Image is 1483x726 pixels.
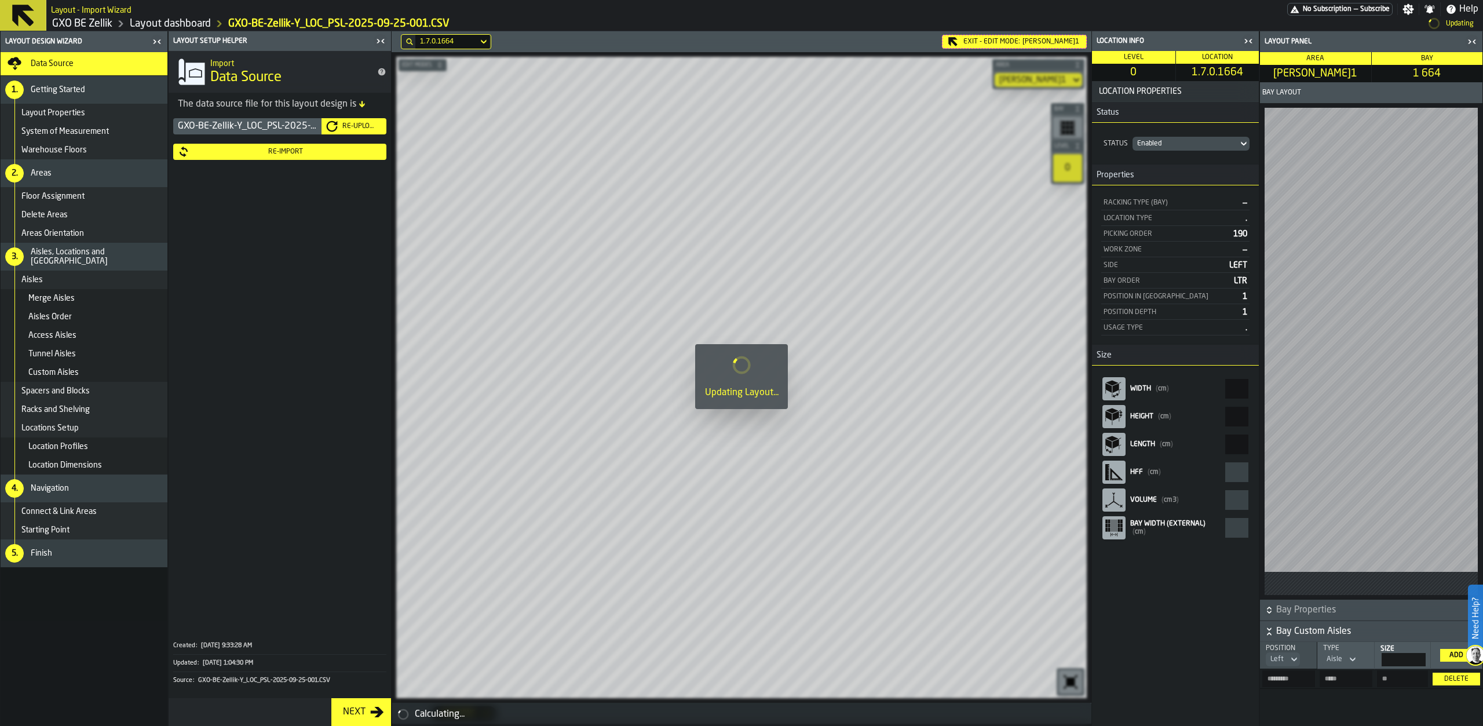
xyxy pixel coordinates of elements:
[5,247,24,266] div: 3.
[21,526,70,535] span: Starting Point
[1,419,167,437] li: menu Locations Setup
[1160,441,1162,448] span: (
[1379,645,1426,666] label: react-aria9012851398-:rav:
[173,672,386,689] div: KeyValueItem-Source
[1260,669,1482,689] tr: Mezanine M.1-Mezanine M.1-1-LEFT-664-1 664-A-1
[1441,2,1483,16] label: button-toggle-Help
[1464,35,1480,49] label: button-toggle-Close me
[1380,645,1394,652] span: Size
[21,192,85,201] span: Floor Assignment
[1433,673,1480,685] button: button-Delete
[1445,651,1468,659] div: Add
[1262,67,1369,80] span: [PERSON_NAME]1
[406,38,413,45] div: hide filter
[1101,226,1250,242] div: StatList-item-Picking Order
[1133,528,1146,535] span: cm
[1,308,167,326] li: menu Aisles Order
[21,405,90,414] span: Racks and Shelving
[1243,293,1247,301] span: 1
[1171,441,1173,448] span: )
[1104,230,1229,238] div: Picking Order
[1287,3,1393,16] a: link-to-/wh/i/5fa160b1-7992-442a-9057-4226e3d2ae6d/pricing/
[149,35,165,49] label: button-toggle-Close me
[1101,140,1130,148] div: Status
[1,271,167,289] li: menu Aisles
[1225,407,1248,426] input: react-aria9012851398-:rai: react-aria9012851398-:rai:
[1,52,167,76] li: menu Data Source
[1104,324,1241,332] div: Usage Type
[21,145,87,155] span: Warehouse Floors
[1262,670,1315,687] input: input-value- input-value-
[28,294,75,303] span: Merge Aisles
[28,331,76,340] span: Access Aisles
[178,97,382,111] div: The data source file for this layout design is
[28,312,72,322] span: Aisles Order
[173,672,386,689] button: Source:GXO-BE-Zellik-Y_LOC_PSL-2025-09-25-001.CSV
[169,31,391,51] header: Layout Setup Helper
[1260,600,1482,621] button: button-
[1104,199,1238,207] div: Racking Type (Bay)
[1161,497,1164,504] span: (
[1262,38,1464,46] div: Layout panel
[1459,2,1478,16] span: Help
[338,705,370,719] div: Next
[31,484,69,493] span: Navigation
[1225,490,1248,510] input: react-aria9012851398-:rao: react-aria9012851398-:rao:
[1158,413,1160,420] span: (
[1437,675,1475,683] div: Delete
[21,229,84,238] span: Areas Orientation
[31,59,74,68] span: Data Source
[201,642,252,650] span: [DATE] 9:33:28 AM
[1,224,167,243] li: menu Areas Orientation
[1377,670,1429,687] label: input-value-
[1398,3,1419,15] label: button-toggle-Settings
[1377,670,1429,687] input: input-value- input-value-
[21,210,68,220] span: Delete Areas
[1104,277,1229,285] div: Bay Order
[1260,31,1482,52] header: Layout panel
[1225,435,1248,454] input: react-aria9012851398-:rak: react-aria9012851398-:rak:
[1101,304,1250,320] div: StatList-item-Position Depth
[203,659,253,667] span: [DATE] 1:04:30 PM
[1354,5,1358,13] span: —
[322,118,386,134] button: button-Re-Upload
[1,206,167,224] li: menu Delete Areas
[331,698,391,726] button: button-Next
[1092,165,1259,185] h3: title-section-Properties
[228,17,450,30] a: link-to-/wh/i/5fa160b1-7992-442a-9057-4226e3d2ae6d/import/layout/c2289acf-db0f-40b7-8b31-d8edf789...
[28,461,102,470] span: Location Dimensions
[1270,655,1284,663] div: DropdownMenuValue-
[31,85,85,94] span: Getting Started
[173,642,200,650] div: Created
[1,76,167,104] li: menu Getting Started
[173,654,386,672] div: KeyValueItem-Updated
[31,169,52,178] span: Areas
[1327,655,1342,663] div: DropdownMenuValue-
[21,108,85,118] span: Layout Properties
[1233,230,1247,238] span: 190
[1,382,167,400] li: menu Spacers and Blocks
[1094,66,1173,79] span: 0
[1202,54,1233,61] span: Location
[1306,55,1324,62] span: Area
[1,437,167,456] li: menu Location Profiles
[1320,670,1372,687] input: input-value- input-value-
[1,345,167,363] li: menu Tunnel Aisles
[1101,289,1250,304] div: StatList-item-Position in Bay
[1156,385,1158,392] span: (
[5,164,24,183] div: 2.
[171,37,372,45] div: Layout Setup Helper
[1130,520,1206,527] span: Bay Width (External)
[1321,644,1357,652] div: Type
[1160,441,1173,448] span: cm
[1130,413,1153,420] span: Height
[1101,375,1250,403] label: react-aria9012851398-:rag:
[1101,195,1250,210] div: StatList-item-Racking Type (Bay)
[1245,324,1247,332] span: .
[1360,5,1390,13] span: Subscribe
[1101,486,1250,514] label: react-aria9012851398-:rao:
[415,35,490,49] div: DropdownMenuValue-1.7.0.1664
[1104,293,1238,301] div: Position in [GEOGRAPHIC_DATA]
[1260,621,1482,642] button: button-
[51,3,132,15] h2: Sub Title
